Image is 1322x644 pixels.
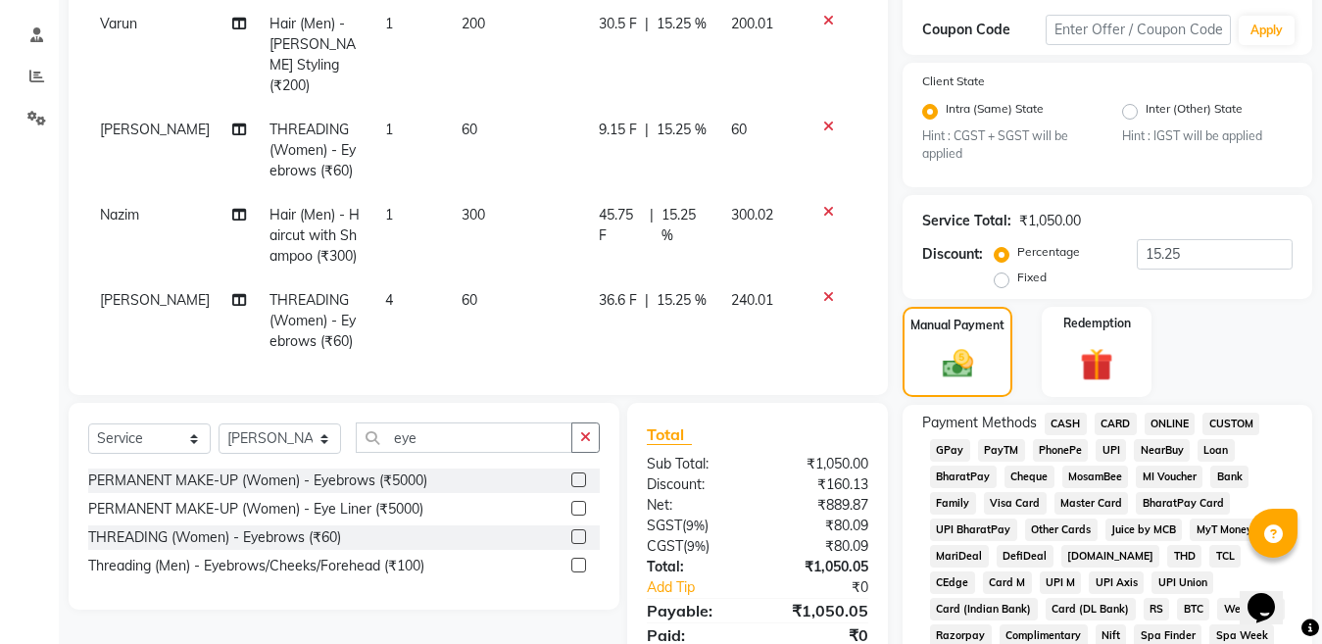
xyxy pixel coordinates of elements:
[930,571,975,594] span: CEdge
[100,291,210,309] span: [PERSON_NAME]
[1151,571,1213,594] span: UPI Union
[599,290,637,311] span: 36.6 F
[269,15,356,94] span: Hair (Men) - [PERSON_NAME] Styling (₹200)
[650,205,654,246] span: |
[922,127,1093,164] small: Hint : CGST + SGST will be applied
[930,519,1017,541] span: UPI BharatPay
[984,492,1047,515] span: Visa Card
[946,100,1044,124] label: Intra (Same) State
[930,492,976,515] span: Family
[645,290,649,311] span: |
[462,121,477,138] span: 60
[385,15,393,32] span: 1
[1070,344,1123,384] img: _gift.svg
[758,536,883,557] div: ₹80.09
[657,120,707,140] span: 15.25 %
[922,413,1037,433] span: Payment Methods
[657,14,707,34] span: 15.25 %
[910,317,1004,334] label: Manual Payment
[645,14,649,34] span: |
[758,599,883,622] div: ₹1,050.05
[269,121,356,179] span: THREADING (Women) - Eyebrows (₹60)
[1202,413,1259,435] span: CUSTOM
[269,206,360,265] span: Hair (Men) - Haircut with Shampoo (₹300)
[632,454,758,474] div: Sub Total:
[731,121,747,138] span: 60
[385,121,393,138] span: 1
[632,577,778,598] a: Add Tip
[1096,439,1126,462] span: UPI
[1136,492,1230,515] span: BharatPay Card
[462,206,485,223] span: 300
[933,346,983,381] img: _cash.svg
[462,15,485,32] span: 200
[758,495,883,516] div: ₹889.87
[1017,243,1080,261] label: Percentage
[88,556,424,576] div: Threading (Men) - Eyebrows/Cheeks/Forehead (₹100)
[1122,127,1293,145] small: Hint : IGST will be applied
[100,121,210,138] span: [PERSON_NAME]
[647,537,683,555] span: CGST
[1033,439,1089,462] span: PhonePe
[997,545,1053,568] span: DefiDeal
[1054,492,1129,515] span: Master Card
[1004,466,1054,488] span: Cheque
[632,536,758,557] div: ( )
[978,439,1025,462] span: PayTM
[1046,598,1136,620] span: Card (DL Bank)
[647,517,682,534] span: SGST
[930,439,970,462] span: GPay
[462,291,477,309] span: 60
[983,571,1032,594] span: Card M
[1146,100,1243,124] label: Inter (Other) State
[778,577,883,598] div: ₹0
[88,527,341,548] div: THREADING (Women) - Eyebrows (₹60)
[1198,439,1235,462] span: Loan
[632,516,758,536] div: ( )
[1144,598,1170,620] span: RS
[1046,15,1231,45] input: Enter Offer / Coupon Code
[1134,439,1190,462] span: NearBuy
[632,495,758,516] div: Net:
[100,15,137,32] span: Varun
[686,518,705,533] span: 9%
[1040,571,1082,594] span: UPI M
[1136,466,1202,488] span: MI Voucher
[758,557,883,577] div: ₹1,050.05
[599,120,637,140] span: 9.15 F
[88,499,423,520] div: PERMANENT MAKE-UP (Women) - Eye Liner (₹5000)
[632,557,758,577] div: Total:
[1095,413,1137,435] span: CARD
[930,545,989,568] span: MariDeal
[657,290,707,311] span: 15.25 %
[758,516,883,536] div: ₹80.09
[645,120,649,140] span: |
[1217,598,1285,620] span: Wellnessta
[385,291,393,309] span: 4
[632,599,758,622] div: Payable:
[599,205,642,246] span: 45.75 F
[661,205,708,246] span: 15.25 %
[758,474,883,495] div: ₹160.13
[1210,466,1249,488] span: Bank
[1061,545,1160,568] span: [DOMAIN_NAME]
[731,206,773,223] span: 300.02
[356,422,572,453] input: Search or Scan
[1089,571,1144,594] span: UPI Axis
[731,15,773,32] span: 200.01
[1019,211,1081,231] div: ₹1,050.00
[1209,545,1241,568] span: TCL
[1063,315,1131,332] label: Redemption
[1045,413,1087,435] span: CASH
[922,73,985,90] label: Client State
[922,211,1011,231] div: Service Total:
[647,424,692,445] span: Total
[1145,413,1196,435] span: ONLINE
[758,454,883,474] div: ₹1,050.00
[922,20,1046,40] div: Coupon Code
[1239,16,1295,45] button: Apply
[385,206,393,223] span: 1
[1017,269,1047,286] label: Fixed
[1062,466,1129,488] span: MosamBee
[930,598,1038,620] span: Card (Indian Bank)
